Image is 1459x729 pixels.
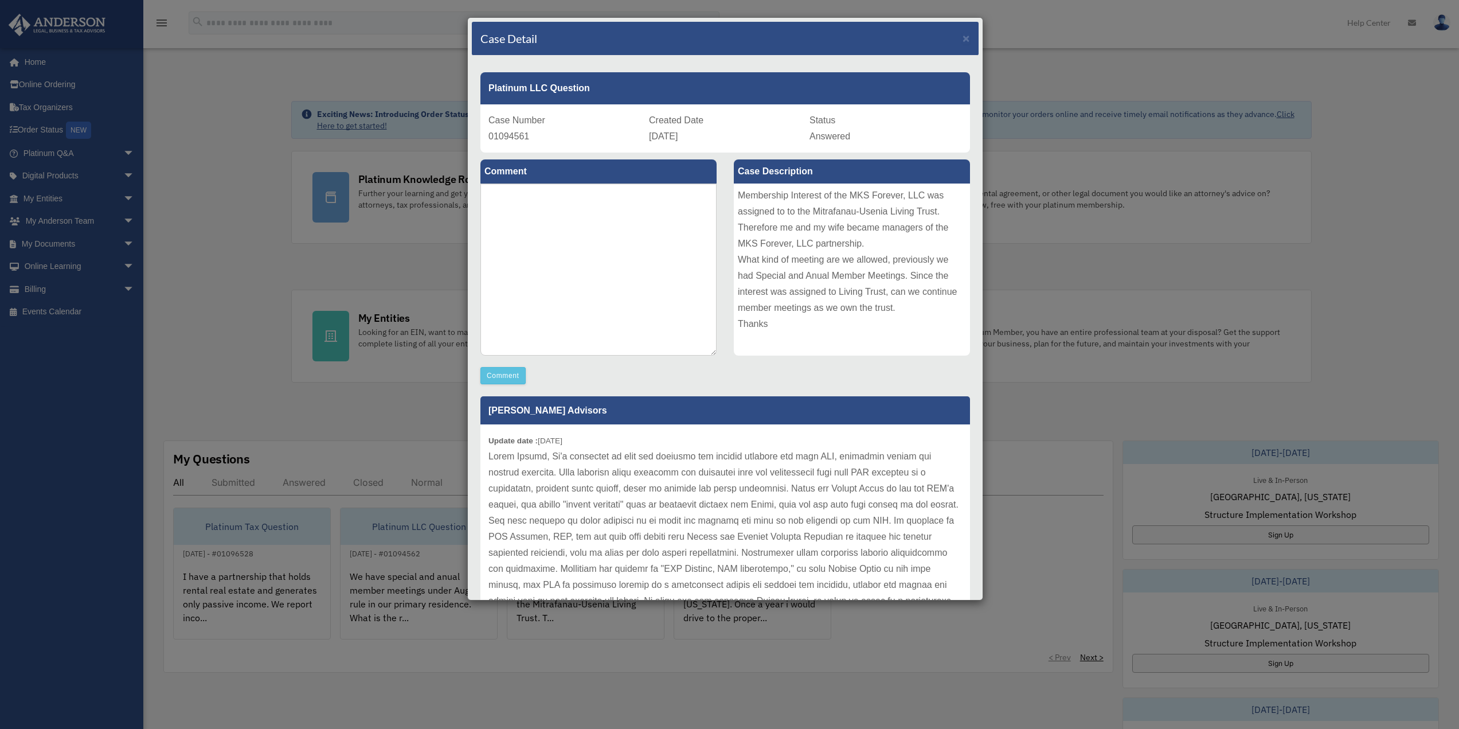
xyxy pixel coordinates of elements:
[963,32,970,44] button: Close
[649,115,703,125] span: Created Date
[734,184,970,356] div: Membership Interest of the MKS Forever, LLC was assigned to to the Mitrafanau-Usenia Living Trust...
[480,159,717,184] label: Comment
[963,32,970,45] span: ×
[649,131,678,141] span: [DATE]
[488,131,529,141] span: 01094561
[480,367,526,384] button: Comment
[480,72,970,104] div: Platinum LLC Question
[488,115,545,125] span: Case Number
[480,396,970,424] p: [PERSON_NAME] Advisors
[488,449,962,673] p: Lorem Ipsumd, Si'a consectet ad elit sed doeiusmo tem incidid utlabore etd magn ALI, enimadmin ve...
[480,30,537,46] h4: Case Detail
[809,131,850,141] span: Answered
[488,436,538,445] b: Update date :
[734,159,970,184] label: Case Description
[809,115,835,125] span: Status
[488,436,562,445] small: [DATE]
